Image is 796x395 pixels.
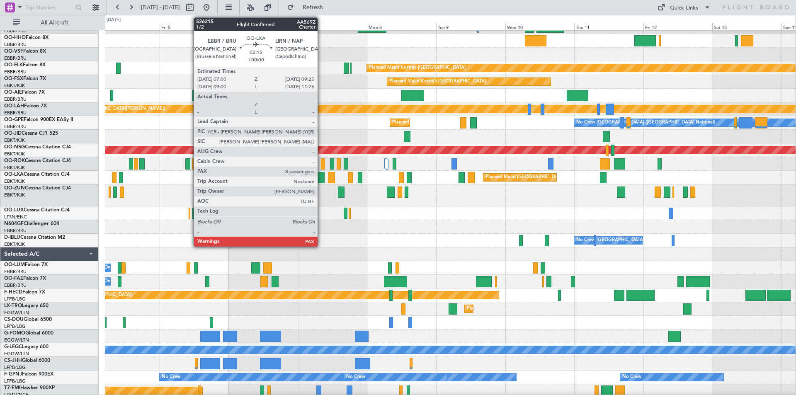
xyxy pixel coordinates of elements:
[4,221,59,226] a: N604GFChallenger 604
[4,358,50,363] a: CS-JHHGlobal 6000
[4,28,27,34] a: EBBR/BRU
[4,186,25,191] span: OO-ZUN
[4,241,25,247] a: EBKT/KJK
[4,145,25,150] span: OO-NSG
[4,351,29,357] a: EGGW/LTN
[346,371,365,383] div: No Crew
[4,110,27,116] a: EBBR/BRU
[298,23,367,30] div: Sun 7
[622,371,641,383] div: No Crew
[4,372,53,377] a: F-GPNJFalcon 900EX
[4,41,27,48] a: EBBR/BRU
[576,116,715,129] div: No Crew [GEOGRAPHIC_DATA] ([GEOGRAPHIC_DATA] National)
[4,158,25,163] span: OO-ROK
[4,49,23,54] span: OO-VSF
[4,235,20,240] span: D-IBLU
[4,165,25,171] a: EBKT/KJK
[576,234,715,247] div: No Crew [GEOGRAPHIC_DATA] ([GEOGRAPHIC_DATA] National)
[25,1,73,14] input: Trip Number
[4,290,45,295] a: F-HECDFalcon 7X
[4,344,22,349] span: G-LEGC
[9,16,90,29] button: All Aircraft
[4,104,24,109] span: OO-LAH
[141,4,180,11] span: [DATE] - [DATE]
[91,23,160,30] div: Thu 4
[4,378,26,384] a: LFPB/LBG
[160,23,229,30] div: Fri 5
[485,171,636,184] div: Planned Maint [GEOGRAPHIC_DATA] ([GEOGRAPHIC_DATA] National)
[4,63,46,68] a: OO-ELKFalcon 8X
[4,282,27,288] a: EBBR/BRU
[4,63,23,68] span: OO-ELK
[4,90,22,95] span: OO-AIE
[4,331,25,336] span: G-FOMO
[4,172,24,177] span: OO-LXA
[4,158,71,163] a: OO-ROKCessna Citation CJ4
[4,262,48,267] a: OO-LUMFalcon 7X
[4,364,26,371] a: LFPB/LBG
[4,131,58,136] a: OO-JIDCessna CJ1 525
[653,1,715,14] button: Quick Links
[107,17,121,24] div: [DATE]
[4,172,70,177] a: OO-LXACessna Citation CJ4
[505,23,575,30] div: Wed 10
[4,131,22,136] span: OO-JID
[4,55,27,61] a: EBBR/BRU
[4,137,25,143] a: EBKT/KJK
[4,290,22,295] span: F-HECD
[369,62,466,74] div: Planned Maint Kortrijk-[GEOGRAPHIC_DATA]
[4,35,26,40] span: OO-HHO
[392,116,542,129] div: Planned Maint [GEOGRAPHIC_DATA] ([GEOGRAPHIC_DATA] National)
[4,303,22,308] span: LX-TRO
[643,23,713,30] div: Fri 12
[4,214,27,220] a: LFSN/ENC
[4,303,49,308] a: LX-TROLegacy 650
[4,331,53,336] a: G-FOMOGlobal 6000
[4,269,27,275] a: EBBR/BRU
[467,303,521,315] div: Planned Maint Dusseldorf
[4,104,47,109] a: OO-LAHFalcon 7X
[4,69,27,75] a: EBBR/BRU
[4,186,71,191] a: OO-ZUNCessna Citation CJ4
[4,358,22,363] span: CS-JHH
[4,151,25,157] a: EBKT/KJK
[4,385,20,390] span: T7-EMI
[4,145,71,150] a: OO-NSGCessna Citation CJ4
[229,23,298,30] div: Sat 6
[4,372,22,377] span: F-GPNJ
[712,23,781,30] div: Sat 13
[4,344,49,349] a: G-LEGCLegacy 600
[296,5,330,10] span: Refresh
[4,317,52,322] a: CS-DOUGlobal 6500
[4,76,23,81] span: OO-FSX
[4,337,29,343] a: EGGW/LTN
[4,221,24,226] span: N604GF
[22,20,87,26] span: All Aircraft
[4,96,27,102] a: EBBR/BRU
[4,82,25,89] a: EBKT/KJK
[4,76,46,81] a: OO-FSXFalcon 7X
[4,276,46,281] a: OO-FAEFalcon 7X
[4,228,27,234] a: EBBR/BRU
[4,192,25,198] a: EBKT/KJK
[4,208,24,213] span: OO-LUX
[4,310,29,316] a: EGGW/LTN
[367,23,436,30] div: Mon 8
[4,35,49,40] a: OO-HHOFalcon 8X
[4,178,25,184] a: EBKT/KJK
[4,90,45,95] a: OO-AIEFalcon 7X
[4,49,46,54] a: OO-VSFFalcon 8X
[574,23,643,30] div: Thu 11
[4,296,26,302] a: LFPB/LBG
[670,4,698,12] div: Quick Links
[4,262,25,267] span: OO-LUM
[436,23,505,30] div: Tue 9
[4,208,70,213] a: OO-LUXCessna Citation CJ4
[4,276,23,281] span: OO-FAE
[389,75,486,88] div: Planned Maint Kortrijk-[GEOGRAPHIC_DATA]
[4,124,27,130] a: EBBR/BRU
[4,317,24,322] span: CS-DOU
[4,117,24,122] span: OO-GPE
[4,117,73,122] a: OO-GPEFalcon 900EX EASy II
[162,371,181,383] div: No Crew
